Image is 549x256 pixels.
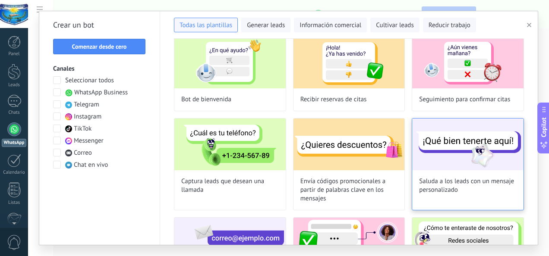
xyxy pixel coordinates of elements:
span: Telegram [74,100,99,109]
span: Bot de bienvenida [181,95,231,104]
span: Todas las plantillas [180,21,232,30]
span: Chat en vivo [74,161,108,169]
span: Captura leads que desean una llamada [181,177,279,194]
button: Generar leads [241,18,290,32]
img: Saluda a los leads con un mensaje personalizado [412,119,524,170]
span: Reducir trabajo [429,21,470,30]
img: Recibir reservas de citas [293,37,405,88]
div: Chats [2,110,27,116]
button: Comenzar desde cero [53,39,145,54]
div: Listas [2,200,27,206]
div: Leads [2,82,27,88]
span: WhatsApp Business [74,88,128,97]
button: Reducir trabajo [423,18,476,32]
span: Generar leads [247,21,285,30]
button: Información comercial [294,18,367,32]
span: Comenzar desde cero [72,44,127,50]
button: Todas las plantillas [174,18,238,32]
span: Seleccionar todos [65,76,114,85]
span: Saluda a los leads con un mensaje personalizado [419,177,517,194]
h2: Crear un bot [53,18,146,32]
span: Envía códigos promocionales a partir de palabras clave en los mensajes [300,177,398,203]
button: Cultivar leads [370,18,419,32]
img: Seguimiento para confirmar citas [412,37,524,88]
span: Cultivar leads [376,21,413,30]
span: Seguimiento para confirmar citas [419,95,510,104]
img: Envía códigos promocionales a partir de palabras clave en los mensajes [293,119,405,170]
span: TikTok [74,125,91,133]
span: Messenger [74,137,104,145]
span: Recibir reservas de citas [300,95,367,104]
span: Información comercial [300,21,361,30]
img: Bot de bienvenida [174,37,286,88]
div: Calendario [2,170,27,175]
span: Correo [74,149,92,157]
img: Captura leads que desean una llamada [174,119,286,170]
span: Instagram [74,112,101,121]
div: WhatsApp [2,139,26,147]
span: Copilot [540,118,548,137]
h3: Canales [53,65,146,73]
div: Panel [2,51,27,57]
